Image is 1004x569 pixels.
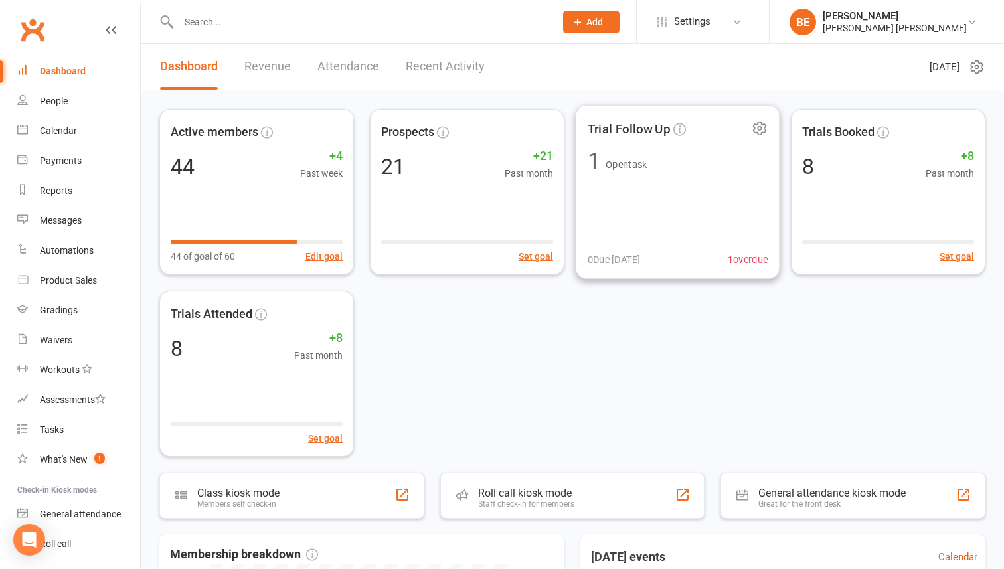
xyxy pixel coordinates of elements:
[17,415,140,445] a: Tasks
[940,249,974,264] button: Set goal
[13,524,45,556] div: Open Intercom Messenger
[300,166,343,181] span: Past week
[926,147,974,166] span: +8
[17,385,140,415] a: Assessments
[40,335,72,345] div: Waivers
[197,499,280,509] div: Members self check-in
[17,56,140,86] a: Dashboard
[170,545,318,564] span: Membership breakdown
[94,453,105,464] span: 1
[171,156,195,177] div: 44
[16,13,49,46] a: Clubworx
[17,529,140,559] a: Roll call
[586,17,603,27] span: Add
[381,123,434,142] span: Prospects
[40,454,88,465] div: What's New
[580,545,676,569] h3: [DATE] events
[519,249,553,264] button: Set goal
[308,431,343,446] button: Set goal
[17,146,140,176] a: Payments
[40,245,94,256] div: Automations
[17,295,140,325] a: Gradings
[17,445,140,475] a: What's New1
[802,156,814,177] div: 8
[563,11,620,33] button: Add
[171,338,183,359] div: 8
[40,66,86,76] div: Dashboard
[606,159,647,170] span: Open task
[758,499,906,509] div: Great for the front desk
[40,305,78,315] div: Gradings
[197,487,280,499] div: Class kiosk mode
[938,549,977,565] a: Calendar
[305,249,343,264] button: Edit goal
[40,394,106,405] div: Assessments
[171,249,235,264] span: 44 of goal of 60
[17,355,140,385] a: Workouts
[175,13,546,31] input: Search...
[40,365,80,375] div: Workouts
[160,44,218,90] a: Dashboard
[478,499,574,509] div: Staff check-in for members
[823,22,967,34] div: [PERSON_NAME] [PERSON_NAME]
[17,116,140,146] a: Calendar
[40,538,71,549] div: Roll call
[588,119,671,139] span: Trial Follow Up
[478,487,574,499] div: Roll call kiosk mode
[926,166,974,181] span: Past month
[802,123,875,142] span: Trials Booked
[17,86,140,116] a: People
[728,252,768,268] span: 1 overdue
[294,329,343,348] span: +8
[823,10,967,22] div: [PERSON_NAME]
[17,206,140,236] a: Messages
[17,499,140,529] a: General attendance kiosk mode
[381,156,405,177] div: 21
[588,252,641,268] span: 0 Due [DATE]
[40,424,64,435] div: Tasks
[40,125,77,136] div: Calendar
[171,123,258,142] span: Active members
[171,305,252,324] span: Trials Attended
[40,155,82,166] div: Payments
[406,44,485,90] a: Recent Activity
[790,9,816,35] div: BE
[17,176,140,206] a: Reports
[588,150,600,173] div: 1
[758,487,906,499] div: General attendance kiosk mode
[40,215,82,226] div: Messages
[40,275,97,285] div: Product Sales
[300,147,343,166] span: +4
[505,166,553,181] span: Past month
[17,266,140,295] a: Product Sales
[17,325,140,355] a: Waivers
[294,348,343,363] span: Past month
[930,59,960,75] span: [DATE]
[40,509,121,519] div: General attendance
[674,7,711,37] span: Settings
[317,44,379,90] a: Attendance
[505,147,553,166] span: +21
[40,96,68,106] div: People
[17,236,140,266] a: Automations
[244,44,291,90] a: Revenue
[40,185,72,196] div: Reports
